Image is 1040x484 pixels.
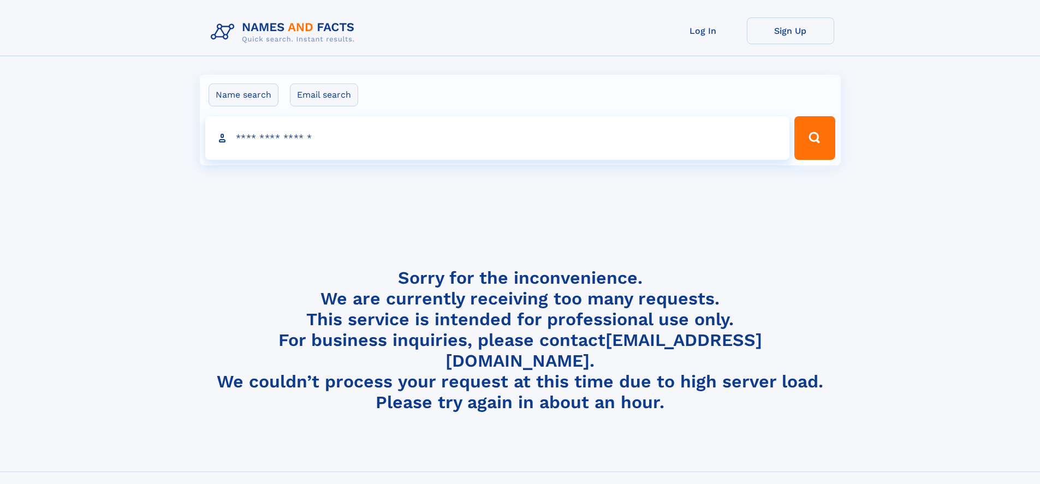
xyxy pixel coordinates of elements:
[205,116,790,160] input: search input
[747,17,834,44] a: Sign Up
[206,17,364,47] img: Logo Names and Facts
[659,17,747,44] a: Log In
[209,83,278,106] label: Name search
[206,267,834,413] h4: Sorry for the inconvenience. We are currently receiving too many requests. This service is intend...
[445,330,762,371] a: [EMAIL_ADDRESS][DOMAIN_NAME]
[290,83,358,106] label: Email search
[794,116,835,160] button: Search Button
